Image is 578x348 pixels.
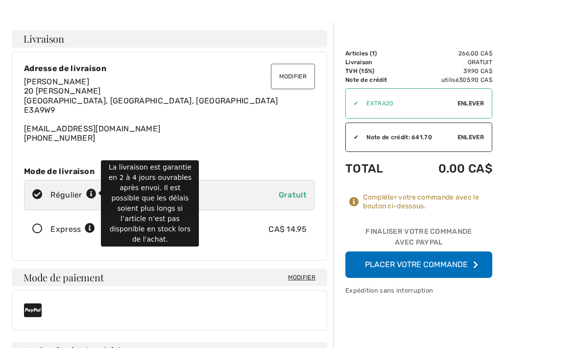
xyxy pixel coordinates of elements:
[268,224,307,235] div: CA$ 14.95
[288,273,315,282] span: Modifier
[359,133,458,142] div: Note de crédit: 641.70
[345,49,409,58] td: Articles ( )
[271,64,315,89] button: Modifier
[24,133,95,143] a: [PHONE_NUMBER]
[458,99,484,108] span: Enlever
[409,152,492,185] td: 0.00 CA$
[409,67,492,75] td: 39.90 CA$
[345,152,409,185] td: Total
[24,77,315,143] div: [EMAIL_ADDRESS][DOMAIN_NAME]
[279,190,307,199] span: Gratuit
[50,224,95,235] div: Express
[24,167,315,176] div: Mode de livraison
[458,133,484,142] span: Enlever
[345,251,492,278] button: Placer votre commande
[372,50,375,57] span: 1
[24,86,278,114] span: 20 [PERSON_NAME] [GEOGRAPHIC_DATA], [GEOGRAPHIC_DATA], [GEOGRAPHIC_DATA] E3A9W9
[346,133,359,142] div: ✔
[459,76,492,83] span: 305.90 CA$
[363,193,492,211] div: Compléter votre commande avec le bouton ci-dessous.
[409,49,492,58] td: 266.00 CA$
[345,226,492,251] div: Finaliser votre commande avec PayPal
[24,64,315,73] div: Adresse de livraison
[345,75,409,84] td: Note de crédit
[50,189,96,201] div: Régulier
[24,273,103,282] span: Mode de paiement
[345,67,409,75] td: TVH (15%)
[24,34,64,44] span: Livraison
[101,160,199,247] div: La livraison est garantie en 2 à 4 jours ouvrables après envoi. Il est possible que les délais so...
[409,58,492,67] td: Gratuit
[409,75,492,84] td: utilisé
[345,58,409,67] td: Livraison
[345,286,492,295] div: Expédition sans interruption
[24,77,89,86] span: [PERSON_NAME]
[359,89,458,118] input: Code promo
[346,99,359,108] div: ✔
